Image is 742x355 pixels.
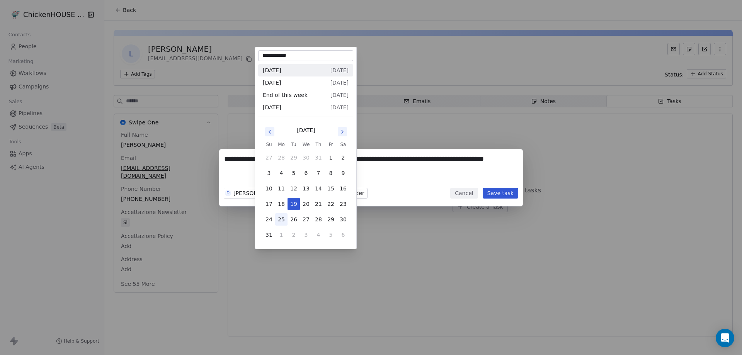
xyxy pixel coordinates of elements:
[288,182,300,195] button: 12
[337,213,349,226] button: 30
[275,213,288,226] button: 25
[300,198,312,210] button: 20
[263,141,275,148] th: Sunday
[330,104,349,111] span: [DATE]
[275,151,288,164] button: 28
[288,229,300,241] button: 2
[300,151,312,164] button: 30
[312,213,325,226] button: 28
[263,66,281,74] span: [DATE]
[325,198,337,210] button: 22
[312,167,325,179] button: 7
[337,198,349,210] button: 23
[312,182,325,195] button: 14
[263,151,275,164] button: 27
[263,182,275,195] button: 10
[337,151,349,164] button: 2
[263,91,308,99] span: End of this week
[288,213,300,226] button: 26
[325,213,337,226] button: 29
[300,167,312,179] button: 6
[312,151,325,164] button: 31
[312,198,325,210] button: 21
[325,167,337,179] button: 8
[300,213,312,226] button: 27
[297,126,315,134] div: [DATE]
[325,151,337,164] button: 1
[337,167,349,179] button: 9
[312,229,325,241] button: 4
[325,229,337,241] button: 5
[337,141,349,148] th: Saturday
[275,198,288,210] button: 18
[288,198,300,210] button: 19
[263,229,275,241] button: 31
[300,182,312,195] button: 13
[300,229,312,241] button: 3
[263,167,275,179] button: 3
[330,66,349,74] span: [DATE]
[263,79,281,87] span: [DATE]
[312,141,325,148] th: Thursday
[330,79,349,87] span: [DATE]
[263,198,275,210] button: 17
[337,229,349,241] button: 6
[337,126,348,137] button: Go to next month
[264,126,275,137] button: Go to previous month
[300,141,312,148] th: Wednesday
[275,167,288,179] button: 4
[275,182,288,195] button: 11
[288,151,300,164] button: 29
[288,167,300,179] button: 5
[325,182,337,195] button: 15
[325,141,337,148] th: Friday
[275,141,288,148] th: Monday
[330,91,349,99] span: [DATE]
[263,104,281,111] span: [DATE]
[288,141,300,148] th: Tuesday
[337,182,349,195] button: 16
[263,213,275,226] button: 24
[275,229,288,241] button: 1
